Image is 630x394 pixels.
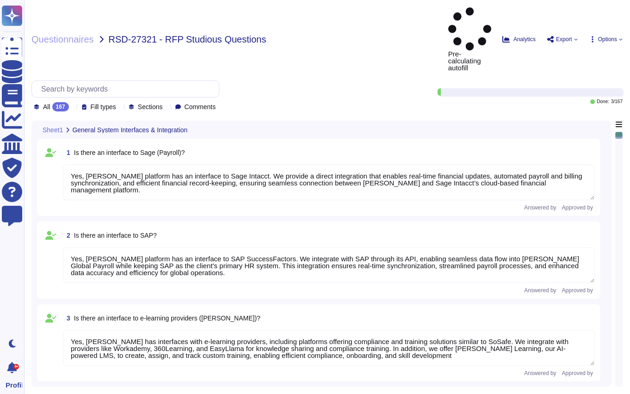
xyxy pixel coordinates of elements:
span: Approved by [562,205,593,210]
span: General System Interfaces & Integration [72,127,187,133]
span: Answered by [524,288,556,293]
span: 1 [63,149,70,156]
span: Pre-calculating autofill [448,7,491,71]
span: RSD-27321 - RFP Studious Questions [109,35,266,44]
span: Answered by [524,370,556,376]
textarea: Yes, [PERSON_NAME] platform has an interface to SAP SuccessFactors. We integrate with SAP through... [63,247,595,283]
span: Options [598,37,617,42]
span: Is there an interface to e-learning providers ([PERSON_NAME])? [74,314,260,322]
div: 167 [52,102,69,111]
span: Analytics [513,37,536,42]
div: 9+ [13,364,19,369]
span: Answered by [524,205,556,210]
span: Sheet1 [43,127,63,133]
span: 3 [63,315,70,321]
button: Analytics [502,36,536,43]
span: Comments [185,104,216,110]
span: Fill types [91,104,116,110]
span: Questionnaires [31,35,94,44]
span: 2 [63,232,70,239]
textarea: Yes, [PERSON_NAME] platform has an interface to Sage Intacct. We provide a direct integration tha... [63,165,595,200]
span: Approved by [562,288,593,293]
span: Done: [597,99,609,104]
textarea: Yes, [PERSON_NAME] has interfaces with e-learning providers, including platforms offering complia... [63,330,595,366]
span: Export [556,37,572,42]
span: Profile [6,382,22,388]
span: Is there an interface to SAP? [74,232,157,239]
input: Search by keywords [37,81,219,97]
span: Sections [138,104,163,110]
span: Approved by [562,370,593,376]
span: All [43,104,50,110]
span: 3 / 167 [611,99,623,104]
span: Is there an interface to Sage (Payroll)? [74,149,185,156]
